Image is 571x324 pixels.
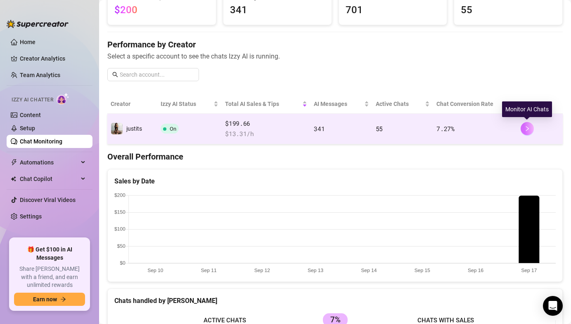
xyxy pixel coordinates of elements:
a: Settings [20,213,42,220]
button: right [521,122,534,135]
span: $200 [114,4,137,16]
img: logo-BBDzfeDw.svg [7,20,69,28]
span: Izzy AI Chatter [12,96,53,104]
span: Active Chats [376,99,424,108]
span: Automations [20,156,78,169]
span: 341 [314,124,325,133]
span: justits [126,125,142,132]
input: Search account... [120,70,194,79]
div: Monitor AI Chats [502,101,552,117]
button: Earn nowarrow-right [14,293,85,306]
img: Chat Copilot [11,176,16,182]
th: Total AI Sales & Tips [222,94,310,114]
span: 55 [461,2,556,18]
span: 701 [346,2,441,18]
span: search [112,72,118,77]
span: right [524,126,530,131]
a: Home [20,39,36,45]
a: Setup [20,125,35,131]
th: Creator [107,94,157,114]
span: AI Messages [314,99,362,108]
span: 7.27 % [436,124,455,133]
span: $ 13.31 /h [225,129,307,139]
a: Content [20,112,41,118]
th: Izzy AI Status [157,94,222,114]
a: Creator Analytics [20,52,86,65]
a: Discover Viral Videos [20,197,76,203]
span: Chat Copilot [20,172,78,185]
span: Earn now [33,296,57,303]
span: Total AI Sales & Tips [225,99,301,108]
span: Select a specific account to see the chats Izzy AI is running. [107,51,563,61]
span: 55 [376,124,383,133]
div: Open Intercom Messenger [543,296,563,316]
span: 🎁 Get $100 in AI Messages [14,246,85,262]
span: Share [PERSON_NAME] with a friend, and earn unlimited rewards [14,265,85,289]
img: AI Chatter [57,93,69,105]
span: 341 [230,2,325,18]
h4: Overall Performance [107,151,563,162]
span: thunderbolt [11,159,17,166]
img: justits [111,123,123,134]
th: Chat Conversion Rate [433,94,517,114]
span: arrow-right [60,296,66,302]
span: Izzy AI Status [161,99,212,108]
a: Team Analytics [20,72,60,78]
h4: Performance by Creator [107,39,563,50]
th: AI Messages [310,94,372,114]
div: Chats handled by [PERSON_NAME] [114,296,556,306]
th: Active Chats [372,94,434,114]
div: Sales by Date [114,176,556,186]
a: Chat Monitoring [20,138,62,145]
span: On [170,126,176,132]
span: $199.66 [225,119,307,129]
